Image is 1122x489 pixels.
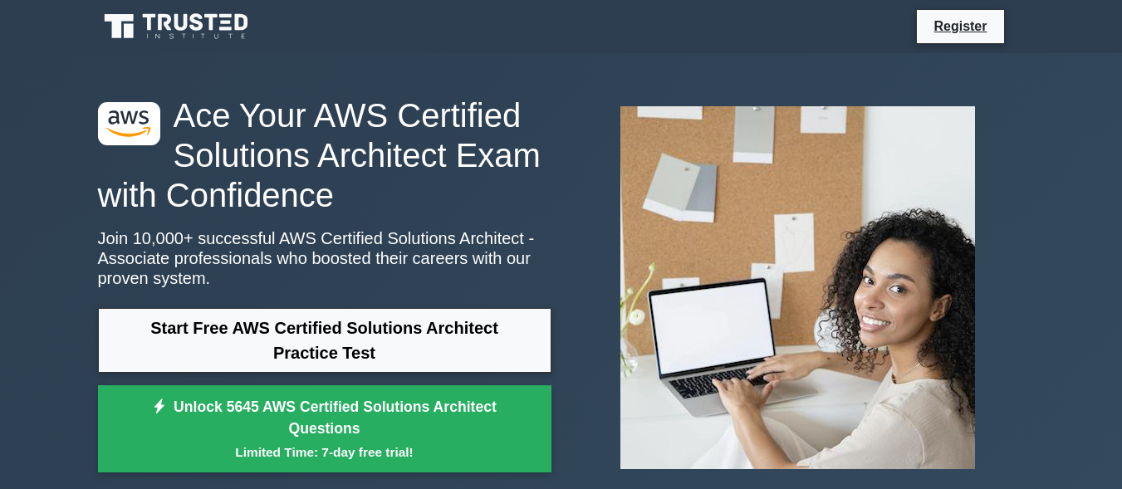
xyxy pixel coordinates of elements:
p: Join 10,000+ successful AWS Certified Solutions Architect - Associate professionals who boosted t... [98,228,551,288]
a: Register [924,16,997,37]
a: Unlock 5645 AWS Certified Solutions Architect QuestionsLimited Time: 7-day free trial! [98,385,551,473]
small: Limited Time: 7-day free trial! [119,443,531,462]
h1: Ace Your AWS Certified Solutions Architect Exam with Confidence [98,95,551,215]
a: Start Free AWS Certified Solutions Architect Practice Test [98,308,551,373]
